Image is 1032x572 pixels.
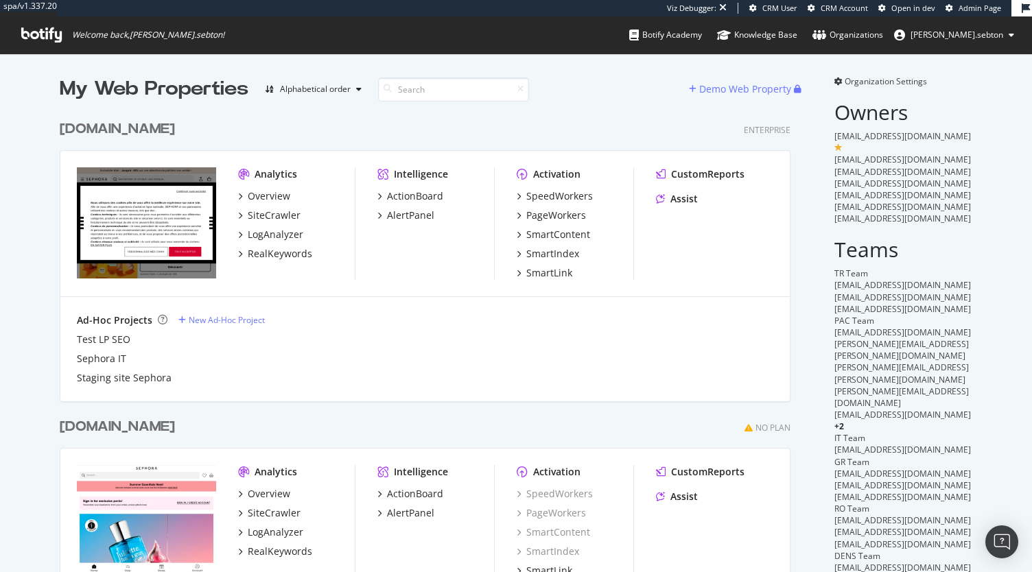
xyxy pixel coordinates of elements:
[77,333,130,346] div: Test LP SEO
[255,465,297,479] div: Analytics
[946,3,1001,14] a: Admin Page
[259,78,367,100] button: Alphabetical order
[526,266,572,280] div: SmartLink
[517,189,593,203] a: SpeedWorkers
[387,208,434,222] div: AlertPanel
[60,417,180,437] a: [DOMAIN_NAME]
[517,266,572,280] a: SmartLink
[248,525,303,539] div: LogAnalyzer
[248,247,312,261] div: RealKeywords
[377,208,434,222] a: AlertPanel
[834,444,971,455] span: [EMAIL_ADDRESS][DOMAIN_NAME]
[77,371,172,385] a: Staging site Sephora
[526,208,586,222] div: PageWorkers
[517,545,579,558] a: SmartIndex
[377,506,434,520] a: AlertPanel
[667,3,716,14] div: Viz Debugger:
[280,85,351,93] div: Alphabetical order
[834,267,972,279] div: TR Team
[377,487,443,501] a: ActionBoard
[845,75,927,87] span: Organization Settings
[60,119,180,139] a: [DOMAIN_NAME]
[517,506,586,520] a: PageWorkers
[77,352,126,366] a: Sephora IT
[834,514,971,526] span: [EMAIL_ADDRESS][DOMAIN_NAME]
[834,279,971,291] span: [EMAIL_ADDRESS][DOMAIN_NAME]
[878,3,935,14] a: Open in dev
[238,525,303,539] a: LogAnalyzer
[834,432,972,444] div: IT Team
[834,178,971,189] span: [EMAIL_ADDRESS][DOMAIN_NAME]
[834,315,972,326] div: PAC Team
[834,503,972,514] div: RO Team
[834,385,969,409] span: [PERSON_NAME][EMAIL_ADDRESS][DOMAIN_NAME]
[717,28,797,42] div: Knowledge Base
[744,124,790,136] div: Enterprise
[762,3,797,13] span: CRM User
[517,208,586,222] a: PageWorkers
[834,479,971,491] span: [EMAIL_ADDRESS][DOMAIN_NAME]
[238,228,303,241] a: LogAnalyzer
[656,490,698,503] a: Assist
[629,16,702,53] a: Botify Academy
[670,192,698,206] div: Assist
[834,166,971,178] span: [EMAIL_ADDRESS][DOMAIN_NAME]
[834,361,969,385] span: [PERSON_NAME][EMAIL_ADDRESS][PERSON_NAME][DOMAIN_NAME]
[517,487,593,501] a: SpeedWorkers
[834,130,971,142] span: [EMAIL_ADDRESS][DOMAIN_NAME]
[834,326,971,338] span: [EMAIL_ADDRESS][DOMAIN_NAME]
[911,29,1003,40] span: anne.sebton
[238,247,312,261] a: RealKeywords
[517,247,579,261] a: SmartIndex
[533,167,580,181] div: Activation
[77,313,152,327] div: Ad-Hoc Projects
[178,314,265,326] a: New Ad-Hoc Project
[834,338,969,361] span: [PERSON_NAME][EMAIL_ADDRESS][PERSON_NAME][DOMAIN_NAME]
[394,465,448,479] div: Intelligence
[717,16,797,53] a: Knowledge Base
[834,154,971,165] span: [EMAIL_ADDRESS][DOMAIN_NAME]
[883,24,1025,46] button: [PERSON_NAME].sebton
[834,420,844,432] span: + 2
[959,3,1001,13] span: Admin Page
[656,465,744,479] a: CustomReports
[387,487,443,501] div: ActionBoard
[387,506,434,520] div: AlertPanel
[656,167,744,181] a: CustomReports
[248,208,301,222] div: SiteCrawler
[834,456,972,468] div: GR Team
[533,465,580,479] div: Activation
[387,189,443,203] div: ActionBoard
[248,228,303,241] div: LogAnalyzer
[60,119,175,139] div: [DOMAIN_NAME]
[189,314,265,326] div: New Ad-Hoc Project
[985,525,1018,558] div: Open Intercom Messenger
[238,189,290,203] a: Overview
[821,3,868,13] span: CRM Account
[517,525,590,539] a: SmartContent
[248,487,290,501] div: Overview
[699,82,791,96] div: Demo Web Property
[834,409,971,420] span: [EMAIL_ADDRESS][DOMAIN_NAME]
[238,208,301,222] a: SiteCrawler
[891,3,935,13] span: Open in dev
[394,167,448,181] div: Intelligence
[238,506,301,520] a: SiteCrawler
[248,545,312,558] div: RealKeywords
[834,550,972,562] div: DENS Team
[808,3,868,14] a: CRM Account
[834,491,971,503] span: [EMAIL_ADDRESS][DOMAIN_NAME]
[248,506,301,520] div: SiteCrawler
[834,213,971,224] span: [EMAIL_ADDRESS][DOMAIN_NAME]
[689,83,794,95] a: Demo Web Property
[378,78,529,102] input: Search
[670,490,698,503] div: Assist
[749,3,797,14] a: CRM User
[755,422,790,433] div: No Plan
[255,167,297,181] div: Analytics
[834,238,972,261] h2: Teams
